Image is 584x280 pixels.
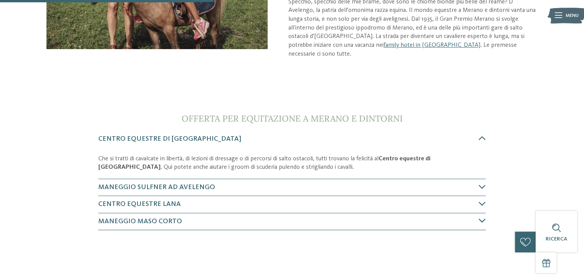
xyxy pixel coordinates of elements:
span: Offerta per equitazione a Merano e dintorni [181,113,402,124]
a: family hotel in [GEOGRAPHIC_DATA] [384,42,480,48]
span: Maneggio Sulfner ad Avelengo [98,184,215,191]
span: Ricerca [546,236,567,242]
p: Che si tratti di cavalcate in libertà, di lezioni di dressage o di percorsi di salto ostacoli, tu... [98,155,486,172]
span: Centro Equestre Lana [98,201,181,208]
span: Maneggio Maso Corto [98,218,182,225]
span: Centro equestre di [GEOGRAPHIC_DATA] [98,135,241,142]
